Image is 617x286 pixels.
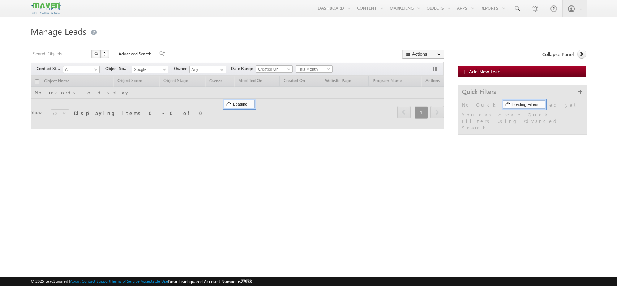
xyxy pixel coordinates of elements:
[296,66,330,72] span: This Month
[119,51,154,57] span: Advanced Search
[241,279,252,284] span: 77978
[94,52,98,55] img: Search
[224,100,254,108] div: Loading...
[31,2,61,14] img: Custom Logo
[63,66,100,73] a: All
[100,50,109,58] button: ?
[82,279,110,283] a: Contact Support
[256,66,291,72] span: Created On
[111,279,140,283] a: Terms of Service
[169,279,252,284] span: Your Leadsquared Account Number is
[31,278,252,285] span: © 2025 LeadSquared | | | | |
[542,51,574,57] span: Collapse Panel
[256,65,293,73] a: Created On
[31,25,86,37] span: Manage Leads
[141,279,168,283] a: Acceptable Use
[132,66,168,73] a: Google
[402,50,444,59] button: Actions
[132,66,166,73] span: Google
[503,100,545,109] div: Loading Filters...
[37,65,63,72] span: Contact Stage
[189,66,226,73] input: Type to Search
[63,66,98,73] span: All
[231,65,256,72] span: Date Range
[174,65,189,72] span: Owner
[103,51,107,57] span: ?
[105,65,132,72] span: Object Source
[217,66,226,73] a: Show All Items
[296,65,333,73] a: This Month
[70,279,81,283] a: About
[469,68,501,74] span: Add New Lead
